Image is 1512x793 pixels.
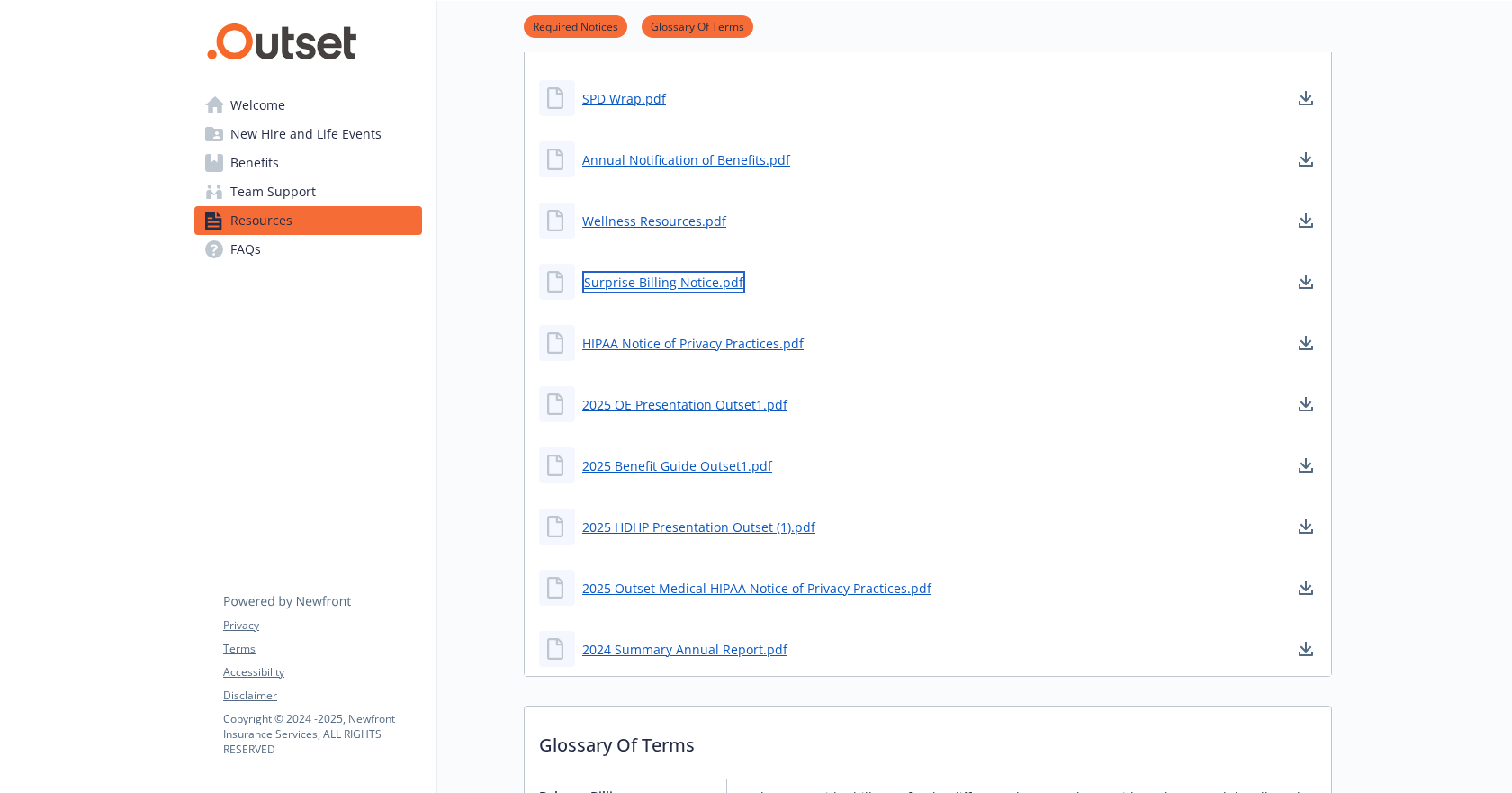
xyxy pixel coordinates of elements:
[230,235,261,264] span: FAQs
[1295,455,1317,476] a: download document
[230,91,285,120] span: Welcome
[1295,638,1317,660] a: download document
[582,395,787,414] a: 2025 OE Presentation Outset1.pdf
[194,149,422,177] a: Benefits
[582,456,772,475] a: 2025 Benefit Guide Outset1.pdf
[1295,87,1317,109] a: download document
[1295,149,1317,170] a: download document
[194,177,422,206] a: Team Support
[582,89,666,108] a: SPD Wrap.pdf
[524,17,627,34] a: Required Notices
[1295,393,1317,415] a: download document
[194,235,422,264] a: FAQs
[1295,577,1317,599] a: download document
[223,641,421,657] a: Terms
[230,120,382,149] span: New Hire and Life Events
[582,150,790,169] a: Annual Notification of Benefits.pdf
[230,149,279,177] span: Benefits
[194,120,422,149] a: New Hire and Life Events
[223,711,421,757] p: Copyright © 2024 - 2025 , Newfront Insurance Services, ALL RIGHTS RESERVED
[223,688,421,704] a: Disclaimer
[194,206,422,235] a: Resources
[1295,332,1317,354] a: download document
[1295,210,1317,231] a: download document
[582,640,787,659] a: 2024 Summary Annual Report.pdf
[230,206,292,235] span: Resources
[1295,516,1317,537] a: download document
[223,664,421,680] a: Accessibility
[230,177,316,206] span: Team Support
[582,334,804,353] a: HIPAA Notice of Privacy Practices.pdf
[582,271,745,293] a: Surprise Billing Notice.pdf
[223,617,421,634] a: Privacy
[582,518,815,536] a: 2025 HDHP Presentation Outset (1).pdf
[642,17,753,34] a: Glossary Of Terms
[194,91,422,120] a: Welcome
[525,707,1331,773] p: Glossary Of Terms
[582,579,931,598] a: 2025 Outset Medical HIPAA Notice of Privacy Practices.pdf
[1295,271,1317,293] a: download document
[582,212,726,230] a: Wellness Resources.pdf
